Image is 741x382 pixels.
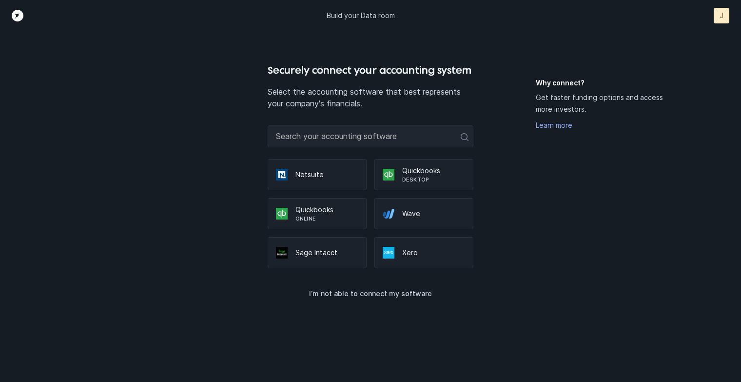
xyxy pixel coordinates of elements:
[374,237,473,268] div: Xero
[402,176,465,183] p: Desktop
[268,237,367,268] div: Sage Intacct
[268,159,367,190] div: Netsuite
[268,86,473,109] p: Select the accounting software that best represents your company's financials.
[309,288,432,300] p: I’m not able to connect my software
[295,215,358,222] p: Online
[402,166,465,176] p: Quickbooks
[536,121,572,129] a: Learn more
[268,198,367,229] div: QuickbooksOnline
[327,11,395,20] p: Build your Data room
[714,8,729,23] button: J
[402,209,465,219] p: Wave
[268,125,473,147] input: Search your accounting software
[720,11,723,20] p: J
[295,170,358,180] p: Netsuite
[402,248,465,258] p: Xero
[536,78,679,88] h5: Why connect?
[295,205,358,215] p: Quickbooks
[536,92,679,115] p: Get faster funding options and access more investors.
[268,62,473,78] h4: Securely connect your accounting system
[374,198,473,229] div: Wave
[295,248,358,258] p: Sage Intacct
[268,284,473,303] button: I’m not able to connect my software
[374,159,473,190] div: QuickbooksDesktop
